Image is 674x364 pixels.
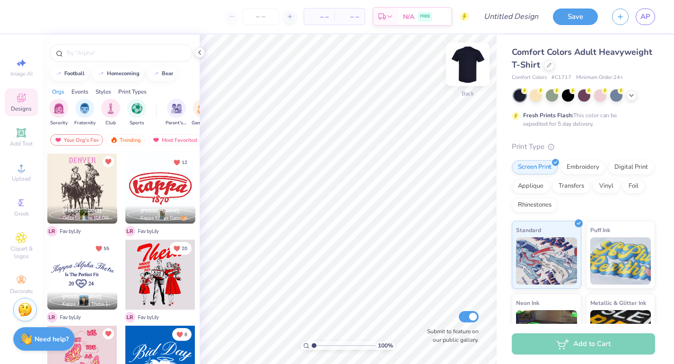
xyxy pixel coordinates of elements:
span: Comfort Colors Adult Heavyweight T-Shirt [512,46,652,70]
span: Kappa Kappa Gamma, [GEOGRAPHIC_DATA] [140,215,192,222]
div: bear [162,71,173,76]
span: L R [125,312,135,322]
span: Metallic & Glitter Ink [590,298,646,308]
button: filter button [166,99,187,127]
div: Embroidery [560,160,605,174]
span: Kappa Alpha Theta, [GEOGRAPHIC_DATA][US_STATE] [62,301,114,308]
span: 100 % [378,341,393,350]
button: filter button [192,99,213,127]
span: Fav by Lily [138,314,159,321]
input: Try "Alpha" [65,48,186,58]
span: Greek [14,210,29,217]
span: Sports [130,120,144,127]
span: L R [125,226,135,236]
div: Styles [96,87,111,96]
img: Sports Image [131,103,142,114]
span: Sorority [50,120,68,127]
input: Untitled Design [476,7,546,26]
div: Print Types [118,87,147,96]
img: Fraternity Image [79,103,90,114]
a: AP [636,9,655,25]
img: Metallic & Glitter Ink [590,310,651,357]
span: [PERSON_NAME] [62,208,102,214]
div: This color can be expedited for 5 day delivery. [523,111,639,128]
span: Comfort Colors [512,74,547,82]
div: Trending [106,134,145,146]
img: trend_line.gif [97,71,105,77]
span: – – [310,12,329,22]
span: N/A [403,12,414,22]
span: – – [340,12,359,22]
strong: Fresh Prints Flash: [523,112,573,119]
div: filter for Sorority [49,99,68,127]
img: Back [449,45,487,83]
div: Digital Print [608,160,654,174]
span: Clipart & logos [5,245,38,260]
strong: Need help? [35,335,69,344]
img: Game Day Image [197,103,208,114]
label: Submit to feature on our public gallery. [422,327,479,344]
span: Image AI [10,70,33,78]
img: Neon Ink [516,310,577,357]
span: [PERSON_NAME] [140,208,180,214]
div: football [64,71,85,76]
input: – – [242,8,279,25]
img: Sorority Image [53,103,64,114]
img: most_fav.gif [54,137,62,143]
div: filter for Game Day [192,99,213,127]
span: L R [47,312,57,322]
button: filter button [74,99,96,127]
span: FREE [420,13,430,20]
span: Designs [11,105,32,113]
span: # C1717 [551,74,571,82]
div: Orgs [52,87,64,96]
span: Add Text [10,140,33,147]
img: Club Image [105,103,116,114]
button: filter button [127,99,146,127]
div: Vinyl [593,179,620,193]
span: Delta Gamma, [GEOGRAPHIC_DATA] [62,215,114,222]
img: Standard [516,237,577,285]
span: Fav by Lily [60,228,81,235]
img: Puff Ink [590,237,651,285]
span: Parent's Weekend [166,120,187,127]
img: trend_line.gif [55,71,62,77]
span: Minimum Order: 24 + [576,74,623,82]
span: Club [105,120,116,127]
span: Game Day [192,120,213,127]
div: filter for Fraternity [74,99,96,127]
img: most_fav.gif [152,137,160,143]
span: L R [47,226,57,236]
img: trending.gif [110,137,118,143]
span: Decorate [10,287,33,295]
div: Screen Print [512,160,558,174]
div: filter for Sports [127,99,146,127]
span: Neon Ink [516,298,539,308]
button: filter button [49,99,68,127]
div: Back [462,89,474,98]
span: [PERSON_NAME] [62,294,102,300]
span: Standard [516,225,541,235]
span: Fraternity [74,120,96,127]
div: Rhinestones [512,198,558,212]
button: football [50,67,89,81]
div: Events [71,87,88,96]
div: Print Type [512,141,655,152]
span: Upload [12,175,31,182]
div: Transfers [552,179,590,193]
div: Applique [512,179,550,193]
img: Parent's Weekend Image [171,103,182,114]
span: AP [640,11,650,22]
span: Fav by Lily [138,228,159,235]
div: filter for Parent's Weekend [166,99,187,127]
div: filter for Club [101,99,120,127]
img: trend_line.gif [152,71,160,77]
span: Fav by Lily [60,314,81,321]
button: Save [553,9,598,25]
div: Most Favorited [148,134,201,146]
div: Your Org's Fav [50,134,103,146]
div: Foil [622,179,645,193]
div: homecoming [107,71,140,76]
button: filter button [101,99,120,127]
button: bear [147,67,177,81]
